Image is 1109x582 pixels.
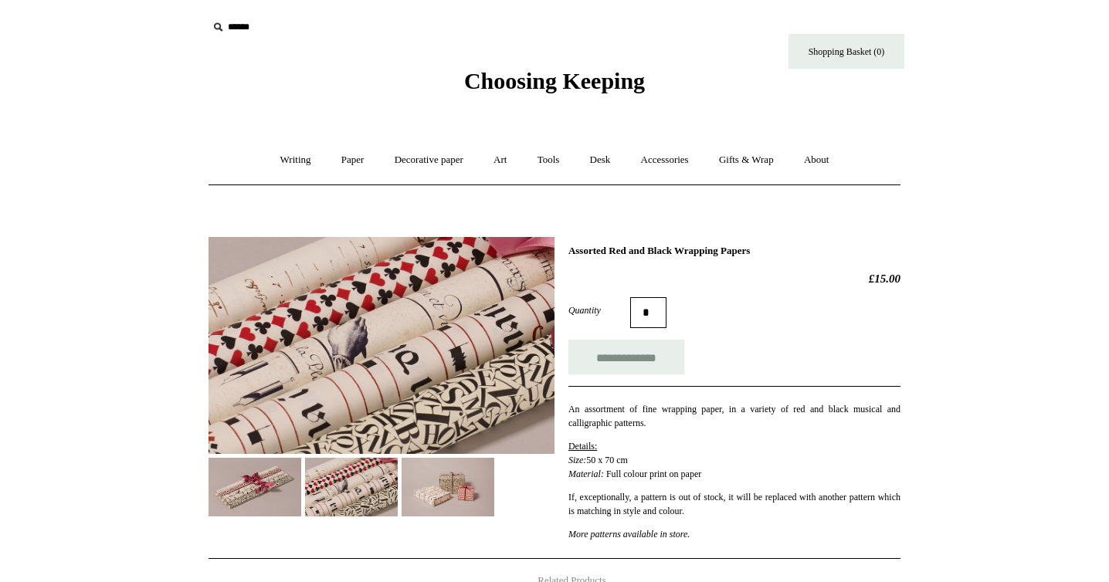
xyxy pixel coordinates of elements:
[464,80,645,91] a: Choosing Keeping
[305,458,398,516] img: Assorted Red and Black Wrapping Papers
[209,458,301,516] img: Assorted Red and Black Wrapping Papers
[381,140,477,181] a: Decorative paper
[568,441,597,452] span: Details:
[705,140,788,181] a: Gifts & Wrap
[568,469,604,479] em: Material:
[568,272,900,286] h2: £15.00
[402,458,494,516] img: Assorted Red and Black Wrapping Papers
[327,140,378,181] a: Paper
[464,68,645,93] span: Choosing Keeping
[568,402,900,430] p: An assortment of fine wrapping paper, in a variety of red and black musical and calligraphic patt...
[209,237,554,455] img: Assorted Red and Black Wrapping Papers
[480,140,521,181] a: Art
[524,140,574,181] a: Tools
[568,439,900,481] p: 50 x 70 cm Full colour print on paper
[568,303,630,317] label: Quantity
[568,529,690,540] em: More patterns available in store.
[568,455,586,465] em: Size:
[576,140,625,181] a: Desk
[790,140,843,181] a: About
[568,245,900,257] h1: Assorted Red and Black Wrapping Papers
[627,140,703,181] a: Accessories
[789,34,904,69] a: Shopping Basket (0)
[568,490,900,518] p: If, exceptionally, a pattern is out of stock, it will be replaced with another pattern which is m...
[266,140,325,181] a: Writing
